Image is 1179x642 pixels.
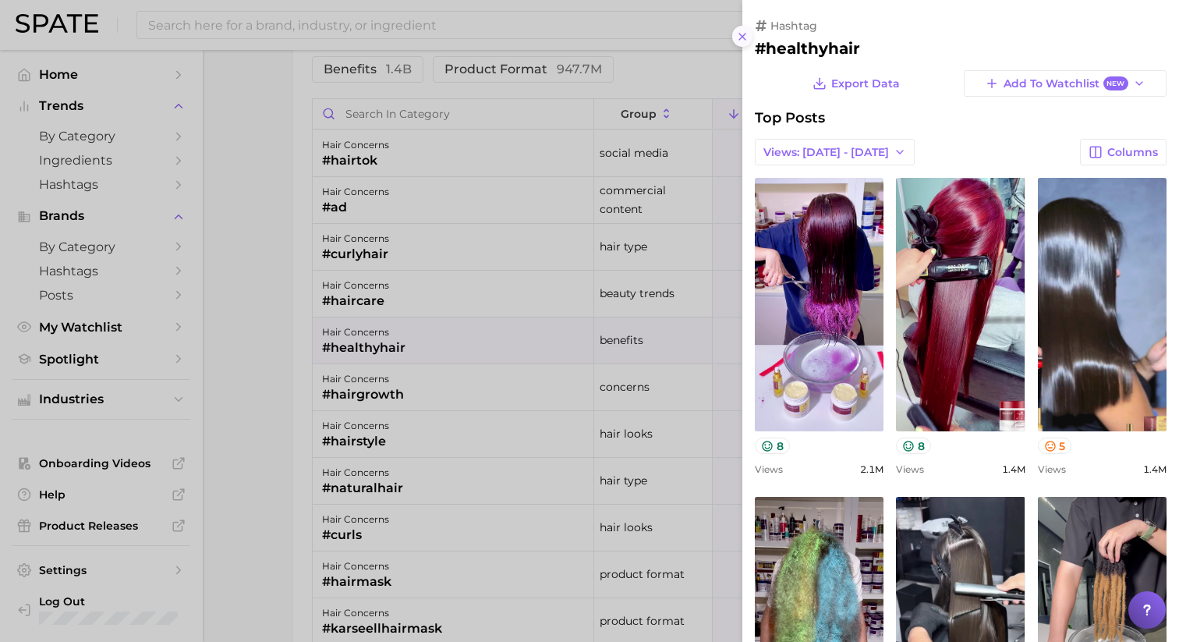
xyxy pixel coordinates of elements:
[755,39,1167,58] h2: #healthyhair
[770,19,817,33] span: hashtag
[1038,438,1072,454] button: 5
[809,70,904,97] button: Export Data
[896,463,924,475] span: Views
[1038,463,1066,475] span: Views
[755,463,783,475] span: Views
[860,463,883,475] span: 2.1m
[831,77,900,90] span: Export Data
[1103,76,1128,91] span: New
[763,146,889,159] span: Views: [DATE] - [DATE]
[1107,146,1158,159] span: Columns
[896,438,931,454] button: 8
[755,139,915,165] button: Views: [DATE] - [DATE]
[1080,139,1167,165] button: Columns
[755,438,790,454] button: 8
[755,109,825,126] span: Top Posts
[1143,463,1167,475] span: 1.4m
[1004,76,1128,91] span: Add to Watchlist
[1002,463,1025,475] span: 1.4m
[964,70,1167,97] button: Add to WatchlistNew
